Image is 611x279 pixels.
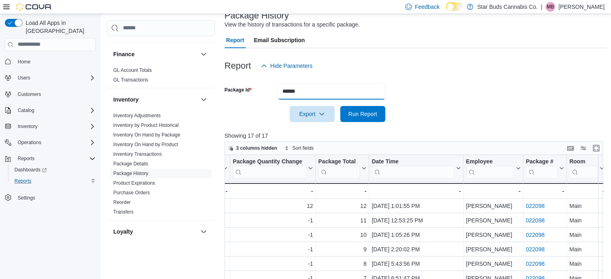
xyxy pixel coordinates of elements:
span: 3 columns hidden [236,145,277,151]
a: 022098 [526,217,545,224]
button: Loyalty [199,227,208,236]
div: Date Time [372,158,454,178]
span: Export [294,106,330,122]
h3: Finance [113,50,135,58]
span: Catalog [18,107,34,114]
a: Settings [14,193,38,203]
div: Main [569,216,604,225]
span: Purchase Orders [113,189,150,196]
button: 3 columns hidden [225,143,280,153]
div: 9 [318,244,366,254]
div: Employee [466,158,514,178]
button: Package Total [318,158,366,178]
button: Home [2,56,99,67]
a: Reorder [113,200,131,205]
span: Inventory On Hand by Product [113,141,178,148]
h3: Inventory [113,96,139,104]
a: 022098 [526,246,545,253]
span: Inventory [14,122,96,131]
span: Home [14,57,96,67]
span: Feedback [415,3,439,11]
div: Package Total [318,158,360,178]
div: Michael Bencic [546,2,555,12]
div: Room [569,158,598,165]
span: Run Report [348,110,377,118]
span: Operations [14,138,96,147]
button: Customers [2,88,99,100]
p: Showing 17 of 17 [225,132,607,140]
div: View the history of transactions for a specific package. [225,20,360,29]
button: Enter fullscreen [591,143,601,153]
a: Dashboards [11,165,50,175]
div: - [525,186,564,196]
span: Reorder [113,199,131,206]
span: Sort fields [292,145,314,151]
button: Keyboard shortcuts [566,143,575,153]
div: Package Total [318,158,360,165]
div: 12 [318,201,366,211]
a: 022098 [526,203,545,209]
div: Loyalty [107,243,215,265]
a: Inventory Transactions [113,151,162,157]
button: Reports [2,153,99,164]
img: Cova [16,3,52,11]
h3: Loyalty [113,228,133,236]
span: Email Subscription [254,32,305,48]
a: Inventory On Hand by Product [113,142,178,147]
div: [PERSON_NAME] [466,244,521,254]
button: Reports [14,154,38,163]
a: Transfers [113,209,133,215]
a: Customers [14,90,44,99]
span: Catalog [14,106,96,115]
span: Load All Apps in [GEOGRAPHIC_DATA] [22,19,96,35]
button: Finance [199,49,208,59]
a: Reports [11,176,35,186]
nav: Complex example [5,53,96,224]
span: Dashboards [11,165,96,175]
div: - [466,186,521,196]
button: Operations [2,137,99,148]
div: Main [569,230,604,240]
div: [DATE] 12:53:25 PM [372,216,461,225]
span: Home [18,59,31,65]
div: Each [191,244,227,254]
span: Report [226,32,244,48]
a: Inventory Adjustments [113,113,161,118]
div: 12 [233,201,313,211]
button: Inventory [113,96,197,104]
button: Catalog [14,106,37,115]
div: -1 [233,230,313,240]
div: 8 [318,259,366,269]
span: Inventory On Hand by Package [113,132,180,138]
div: [DATE] 1:01:55 PM [372,201,461,211]
a: Package Details [113,161,148,167]
div: Each [191,259,227,269]
div: Each [191,230,227,240]
a: Package History [113,171,148,176]
span: Loyalty Adjustments [113,244,156,251]
span: MB [547,2,554,12]
button: Sort fields [281,143,317,153]
span: Customers [18,91,41,98]
button: Room [569,158,604,178]
a: GL Transactions [113,77,148,83]
button: Run Report [340,106,385,122]
div: -1 [233,216,313,225]
span: GL Account Totals [113,67,152,73]
div: - [372,186,461,196]
button: Package Quantity Change [233,158,313,178]
button: Settings [2,191,99,203]
div: Room [569,158,598,178]
div: Each [191,201,227,211]
div: 11 [318,216,366,225]
button: Package # [525,158,564,178]
p: | [541,2,542,12]
h3: Report [225,61,251,71]
div: Main [569,259,604,269]
a: Inventory by Product Historical [113,122,179,128]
